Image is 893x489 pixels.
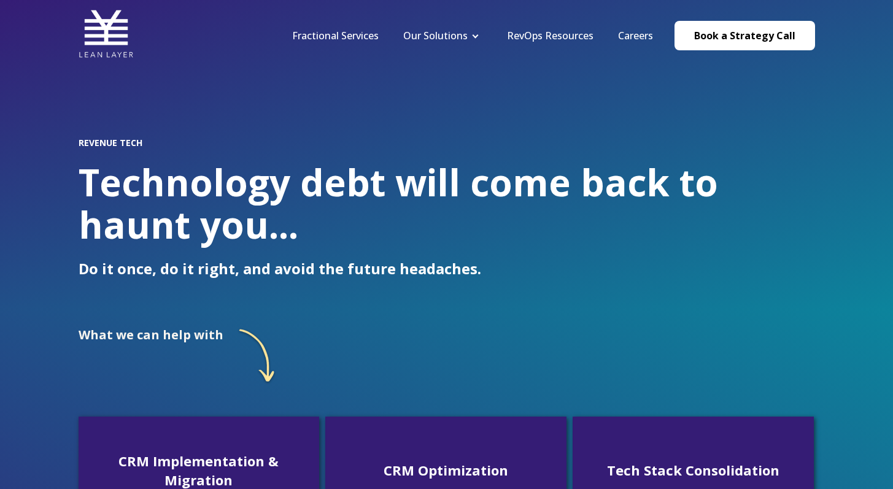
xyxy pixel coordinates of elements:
[582,461,804,480] h3: Tech Stack Consolidation
[507,29,593,42] a: RevOps Resources
[79,260,815,277] p: Do it once, do it right, and avoid the future headaches.
[79,328,223,342] h2: What we can help with
[79,6,134,61] img: Lean Layer Logo
[79,161,815,246] h1: Technology debt will come back to haunt you...
[335,461,557,480] h3: CRM Optimization
[618,29,653,42] a: Careers
[292,29,379,42] a: Fractional Services
[403,29,468,42] a: Our Solutions
[675,21,815,50] a: Book a Strategy Call
[280,29,665,42] div: Navigation Menu
[79,138,815,148] h2: REVENUE TECH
